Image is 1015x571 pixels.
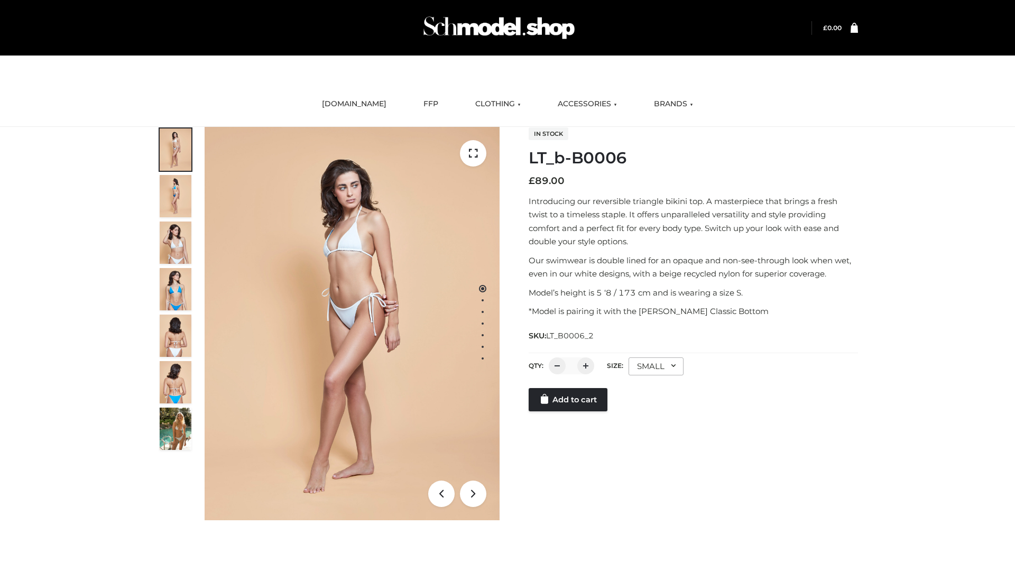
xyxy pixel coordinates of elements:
[205,127,500,520] img: LT_b-B0006
[420,7,578,49] img: Schmodel Admin 964
[160,268,191,310] img: ArielClassicBikiniTop_CloudNine_AzureSky_OW114ECO_4-scaled.jpg
[160,222,191,264] img: ArielClassicBikiniTop_CloudNine_AzureSky_OW114ECO_3-scaled.jpg
[467,93,529,116] a: CLOTHING
[160,175,191,217] img: ArielClassicBikiniTop_CloudNine_AzureSky_OW114ECO_2-scaled.jpg
[550,93,625,116] a: ACCESSORIES
[607,362,623,370] label: Size:
[629,357,684,375] div: SMALL
[529,329,595,342] span: SKU:
[529,195,858,248] p: Introducing our reversible triangle bikini top. A masterpiece that brings a fresh twist to a time...
[823,24,842,32] a: £0.00
[160,315,191,357] img: ArielClassicBikiniTop_CloudNine_AzureSky_OW114ECO_7-scaled.jpg
[160,408,191,450] img: Arieltop_CloudNine_AzureSky2.jpg
[529,305,858,318] p: *Model is pairing it with the [PERSON_NAME] Classic Bottom
[416,93,446,116] a: FFP
[823,24,827,32] span: £
[823,24,842,32] bdi: 0.00
[529,286,858,300] p: Model’s height is 5 ‘8 / 173 cm and is wearing a size S.
[529,362,543,370] label: QTY:
[529,175,565,187] bdi: 89.00
[546,331,594,340] span: LT_B0006_2
[646,93,701,116] a: BRANDS
[160,361,191,403] img: ArielClassicBikiniTop_CloudNine_AzureSky_OW114ECO_8-scaled.jpg
[314,93,394,116] a: [DOMAIN_NAME]
[529,127,568,140] span: In stock
[529,388,607,411] a: Add to cart
[529,149,858,168] h1: LT_b-B0006
[529,254,858,281] p: Our swimwear is double lined for an opaque and non-see-through look when wet, even in our white d...
[529,175,535,187] span: £
[160,128,191,171] img: ArielClassicBikiniTop_CloudNine_AzureSky_OW114ECO_1-scaled.jpg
